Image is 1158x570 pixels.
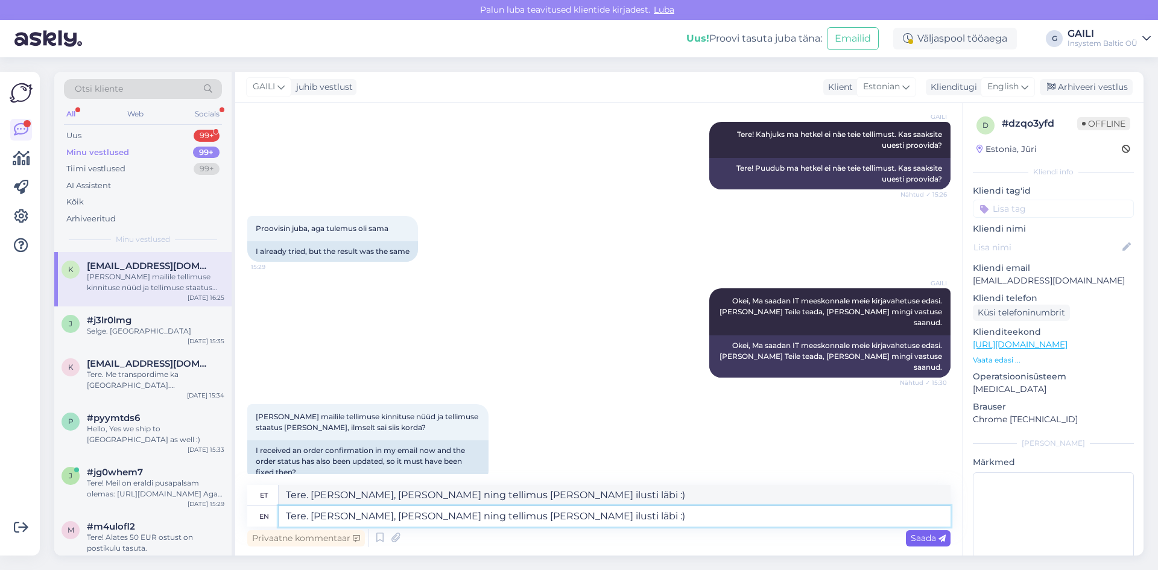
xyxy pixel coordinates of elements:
span: Tere! Kahjuks ma hetkel ei näe teie tellimust. Kas saaksite uuesti proovida? [737,130,944,150]
div: # dzqo3yfd [1002,116,1077,131]
b: Uus! [686,33,709,44]
div: Tere! Meil on eraldi pusapalsam olemas: [URL][DOMAIN_NAME] Aga samuti on [PERSON_NAME] pusaspreid... [87,478,224,499]
span: Luba [650,4,678,15]
div: [PERSON_NAME] [973,438,1134,449]
span: Estonian [863,80,900,93]
img: Askly Logo [10,81,33,104]
div: All [64,106,78,122]
div: Tiimi vestlused [66,163,125,175]
span: Okei, Ma saadan IT meeskonnale meie kirjavahetuse edasi. [PERSON_NAME] Teile teada, [PERSON_NAME]... [720,296,944,327]
div: Web [125,106,146,122]
div: Kõik [66,196,84,208]
span: m [68,525,74,534]
div: Hello, Yes we ship to [GEOGRAPHIC_DATA] as well :) [87,423,224,445]
span: Nähtud ✓ 15:30 [900,378,947,387]
span: Minu vestlused [116,234,170,245]
input: Lisa tag [973,200,1134,218]
span: #jg0whem7 [87,467,143,478]
div: [DATE] 15:33 [188,445,224,454]
span: j [69,471,72,480]
div: Insystem Baltic OÜ [1068,39,1137,48]
span: Nähtud ✓ 15:26 [900,190,947,199]
span: kaire.leet@mail.ee [87,261,212,271]
div: 99+ [194,130,220,142]
span: k [68,363,74,372]
div: AI Assistent [66,180,111,192]
div: Kliendi info [973,166,1134,177]
p: Chrome [TECHNICAL_ID] [973,413,1134,426]
span: [PERSON_NAME] mailile tellimuse kinnituse nüüd ja tellimuse staatus [PERSON_NAME], ilmselt sai si... [256,412,480,432]
input: Lisa nimi [973,241,1120,254]
div: [DATE] 15:35 [188,337,224,346]
span: p [68,417,74,426]
div: Uus [66,130,81,142]
div: [DATE] 15:26 [188,554,224,563]
span: GAILI [902,279,947,288]
div: juhib vestlust [291,81,353,93]
div: Küsi telefoninumbrit [973,305,1070,321]
p: [EMAIL_ADDRESS][DOMAIN_NAME] [973,274,1134,287]
p: Klienditeekond [973,326,1134,338]
span: k [68,265,74,274]
p: Operatsioonisüsteem [973,370,1134,383]
p: Vaata edasi ... [973,355,1134,366]
div: en [259,506,269,527]
span: #j3lr0lmg [87,315,131,326]
span: Offline [1077,117,1130,130]
div: Selge. [GEOGRAPHIC_DATA] [87,326,224,337]
span: English [987,80,1019,93]
span: 15:29 [251,262,296,271]
p: Märkmed [973,456,1134,469]
div: I received an order confirmation in my email now and the order status has also been updated, so i... [247,440,489,483]
div: Arhiveeritud [66,213,116,225]
div: [PERSON_NAME] mailile tellimuse kinnituse nüüd ja tellimuse staatus [PERSON_NAME], ilmselt sai si... [87,271,224,293]
p: [MEDICAL_DATA] [973,383,1134,396]
span: #pyymtds6 [87,413,140,423]
div: Estonia, Jüri [976,143,1037,156]
div: GAILI [1068,29,1137,39]
span: kerttu26@hotmail.com [87,358,212,369]
textarea: Tere. [PERSON_NAME], [PERSON_NAME] ning tellimus [PERSON_NAME] ilusti läbi :) [279,506,951,527]
div: G [1046,30,1063,47]
div: Socials [192,106,222,122]
div: Arhiveeri vestlus [1040,79,1133,95]
span: j [69,319,72,328]
div: Minu vestlused [66,147,129,159]
a: [URL][DOMAIN_NAME] [973,339,1068,350]
span: Proovisin juba, aga tulemus oli sama [256,224,388,233]
div: [DATE] 15:34 [187,391,224,400]
div: [DATE] 16:25 [188,293,224,302]
button: Emailid [827,27,879,50]
span: Otsi kliente [75,83,123,95]
div: Klienditugi [926,81,977,93]
span: d [982,121,989,130]
div: Okei, Ma saadan IT meeskonnale meie kirjavahetuse edasi. [PERSON_NAME] Teile teada, [PERSON_NAME]... [709,335,951,378]
div: Tere! Alates 50 EUR ostust on postikulu tasuta. [87,532,224,554]
a: GAILIInsystem Baltic OÜ [1068,29,1151,48]
div: Tere. Me transpordime ka [GEOGRAPHIC_DATA]. [GEOGRAPHIC_DATA] oleneb kulleri valikust. Saate seda... [87,369,224,391]
div: et [260,485,268,505]
div: Klient [823,81,853,93]
p: Kliendi nimi [973,223,1134,235]
p: Kliendi tag'id [973,185,1134,197]
div: Proovi tasuta juba täna: [686,31,822,46]
p: Brauser [973,401,1134,413]
div: 99+ [194,163,220,175]
span: Saada [911,533,946,543]
div: Tere! Puudub ma hetkel ei näe teie tellimust. Kas saaksite uuesti proovida? [709,158,951,189]
div: I already tried, but the result was the same [247,241,418,262]
span: GAILI [902,112,947,121]
div: 99+ [193,147,220,159]
p: Kliendi telefon [973,292,1134,305]
span: #m4ulofl2 [87,521,135,532]
div: [DATE] 15:29 [188,499,224,508]
textarea: Tere. [PERSON_NAME], [PERSON_NAME] ning tellimus [PERSON_NAME] ilusti läbi :) [279,485,951,505]
div: Väljaspool tööaega [893,28,1017,49]
p: Kliendi email [973,262,1134,274]
span: GAILI [253,80,275,93]
div: Privaatne kommentaar [247,530,365,546]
